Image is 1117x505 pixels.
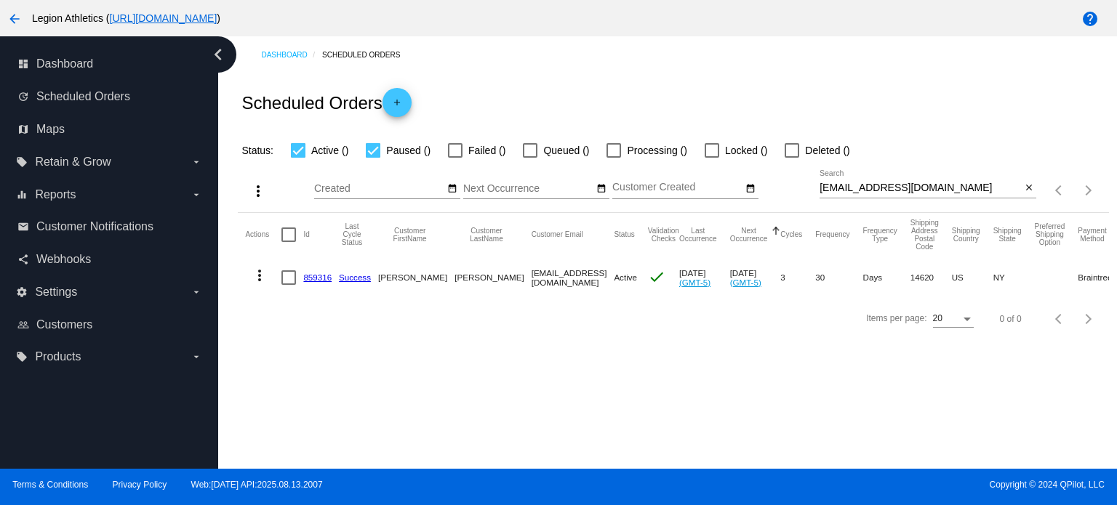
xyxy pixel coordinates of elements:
input: Search [820,182,1021,194]
span: Legion Athletics ( ) [32,12,220,24]
button: Change sorting for Status [614,230,634,239]
span: Active () [311,142,348,159]
mat-icon: check [648,268,665,286]
i: local_offer [16,351,28,363]
i: dashboard [17,58,29,70]
span: Paused () [386,142,431,159]
a: Dashboard [261,44,322,66]
button: Change sorting for FrequencyType [863,227,897,243]
i: equalizer [16,189,28,201]
i: email [17,221,29,233]
button: Change sorting for PreferredShippingOption [1035,222,1065,246]
button: Next page [1074,176,1103,205]
i: chevron_left [207,43,230,66]
mat-icon: close [1024,182,1034,194]
mat-cell: US [952,256,993,299]
span: Reports [35,188,76,201]
span: Webhooks [36,253,91,266]
input: Customer Created [612,183,743,195]
mat-cell: 3 [780,256,815,299]
span: Settings [35,286,77,299]
a: share Webhooks [17,248,202,271]
span: Locked () [725,142,767,159]
span: Maps [36,123,65,136]
a: Terms & Conditions [12,480,88,490]
span: Deleted () [805,142,849,159]
mat-cell: [EMAIL_ADDRESS][DOMAIN_NAME] [532,256,614,299]
a: people_outline Customers [17,313,202,336]
button: Change sorting for CustomerEmail [532,230,583,239]
mat-cell: [DATE] [679,256,730,299]
a: dashboard Dashboard [17,52,202,76]
button: Next page [1074,304,1103,334]
input: Created [314,183,445,195]
mat-icon: arrow_back [6,10,23,28]
mat-cell: 14620 [910,256,952,299]
span: Dashboard [36,57,93,70]
mat-icon: date_range [745,183,756,195]
button: Clear [1021,181,1036,196]
a: map Maps [17,118,202,141]
i: arrow_drop_down [191,189,202,201]
button: Change sorting for NextOccurrenceUtc [730,227,768,243]
a: (GMT-5) [730,278,761,287]
span: Scheduled Orders [36,90,130,103]
a: Success [339,272,371,282]
i: update [17,91,29,102]
mat-select: Items per page: [933,314,974,324]
mat-cell: [PERSON_NAME] [455,256,531,299]
h2: Scheduled Orders [241,88,411,117]
mat-icon: more_vert [249,182,267,200]
a: Scheduled Orders [322,44,413,66]
button: Change sorting for Frequency [815,230,849,239]
span: Customer Notifications [36,220,153,233]
i: local_offer [16,156,28,168]
i: arrow_drop_down [191,351,202,363]
mat-icon: help [1081,10,1099,28]
mat-header-cell: Actions [245,213,281,256]
mat-cell: [PERSON_NAME] [378,256,455,299]
span: Processing () [627,142,686,159]
mat-icon: more_vert [251,267,268,284]
i: map [17,124,29,135]
span: Failed () [468,142,505,159]
mat-header-cell: Validation Checks [648,213,679,256]
span: Copyright © 2024 QPilot, LLC [571,480,1105,490]
button: Change sorting for ShippingPostcode [910,219,939,251]
span: Retain & Grow [35,155,111,169]
mat-cell: [DATE] [730,256,781,299]
i: people_outline [17,319,29,331]
span: Products [35,350,81,363]
span: 20 [933,313,942,323]
button: Change sorting for CustomerFirstName [378,227,441,243]
button: Change sorting for LastOccurrenceUtc [679,227,717,243]
button: Change sorting for LastProcessingCycleId [339,222,365,246]
i: arrow_drop_down [191,286,202,298]
mat-icon: date_range [596,183,606,195]
a: Privacy Policy [113,480,167,490]
mat-cell: NY [993,256,1035,299]
div: 0 of 0 [1000,314,1022,324]
a: 859316 [303,272,332,282]
input: Next Occurrence [463,183,594,195]
button: Change sorting for CustomerLastName [455,227,518,243]
button: Change sorting for Cycles [780,230,802,239]
i: arrow_drop_down [191,156,202,168]
a: Web:[DATE] API:2025.08.13.2007 [191,480,323,490]
i: settings [16,286,28,298]
mat-cell: Days [863,256,910,299]
button: Previous page [1045,176,1074,205]
span: Active [614,272,637,282]
span: Customers [36,318,92,331]
i: share [17,254,29,265]
button: Change sorting for ShippingCountry [952,227,980,243]
a: email Customer Notifications [17,215,202,238]
button: Previous page [1045,304,1074,334]
a: (GMT-5) [679,278,710,287]
a: [URL][DOMAIN_NAME] [110,12,217,24]
button: Change sorting for ShippingState [993,227,1022,243]
mat-cell: 30 [815,256,862,299]
button: Change sorting for Id [303,230,309,239]
span: Queued () [543,142,589,159]
a: update Scheduled Orders [17,85,202,108]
